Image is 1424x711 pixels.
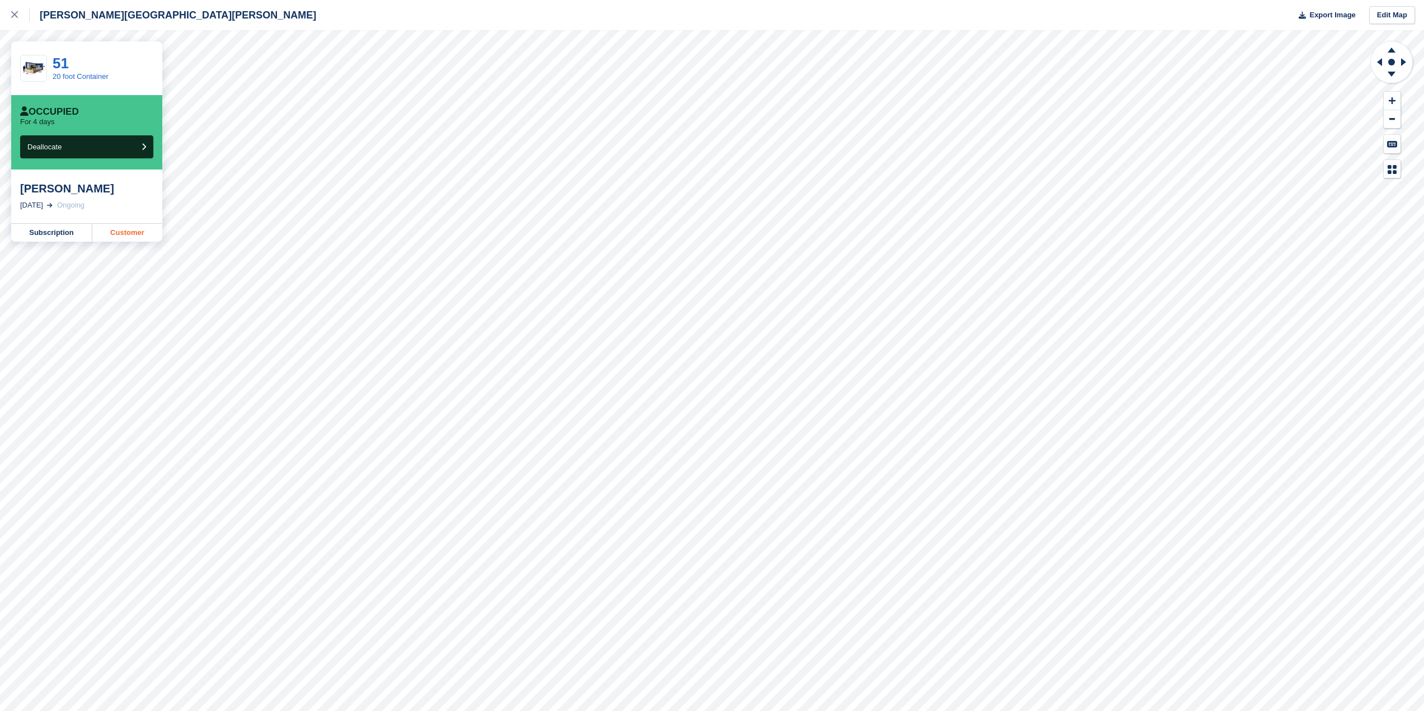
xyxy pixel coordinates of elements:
img: 20-ft-container.jpg [21,59,46,78]
div: [PERSON_NAME][GEOGRAPHIC_DATA][PERSON_NAME] [30,8,316,22]
button: Keyboard Shortcuts [1384,135,1400,153]
p: For 4 days [20,117,54,126]
button: Zoom In [1384,92,1400,110]
button: Deallocate [20,135,153,158]
div: [DATE] [20,200,43,211]
a: 20 foot Container [53,72,109,81]
a: Customer [92,224,162,242]
span: Deallocate [27,143,62,151]
img: arrow-right-light-icn-cde0832a797a2874e46488d9cf13f60e5c3a73dbe684e267c42b8395dfbc2abf.svg [47,203,53,208]
button: Zoom Out [1384,110,1400,129]
span: Export Image [1309,10,1355,21]
a: Subscription [11,224,92,242]
div: [PERSON_NAME] [20,182,153,195]
a: Edit Map [1369,6,1415,25]
div: Occupied [20,106,79,117]
a: 51 [53,55,69,72]
button: Export Image [1292,6,1356,25]
button: Map Legend [1384,160,1400,178]
div: Ongoing [57,200,84,211]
